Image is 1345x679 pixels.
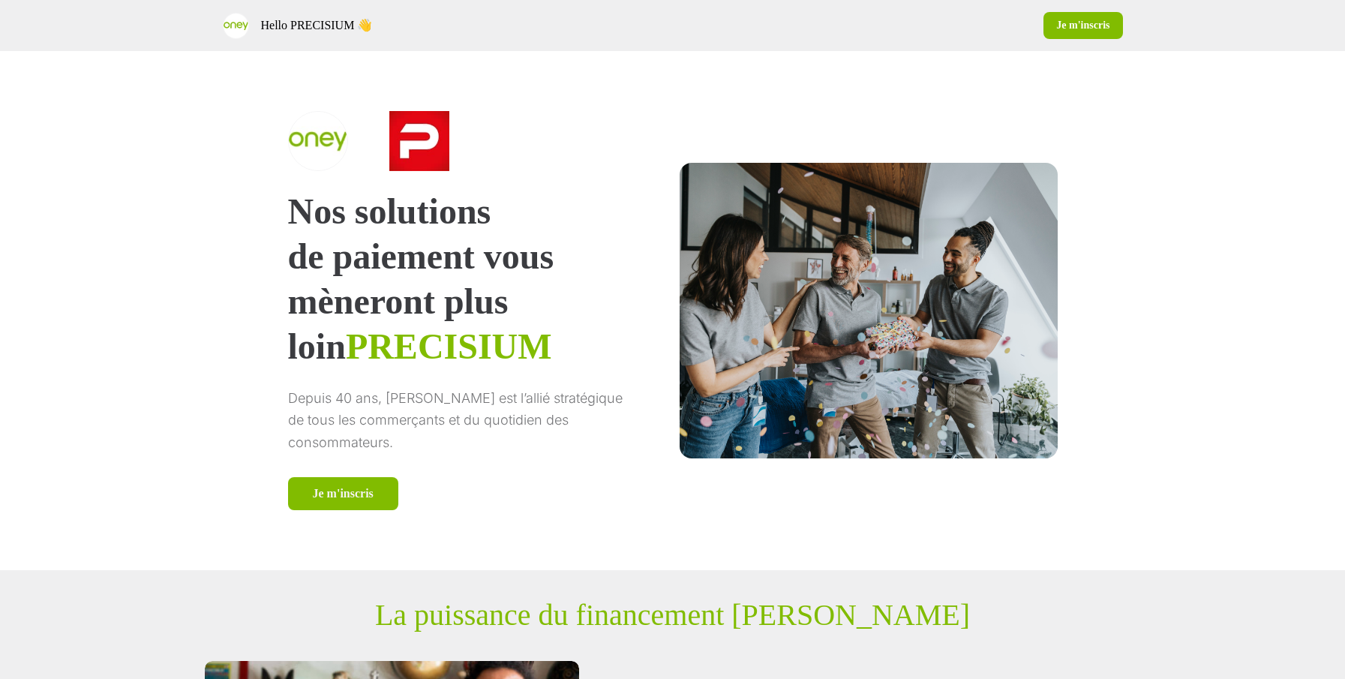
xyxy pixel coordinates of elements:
p: Nos solutions [288,189,638,234]
p: La puissance du financement [PERSON_NAME] [375,597,970,632]
span: PRECISIUM [346,326,552,366]
p: Depuis 40 ans, [PERSON_NAME] est l’allié stratégique de tous les commerçants et du quotidien des ... [288,387,638,453]
p: de paiement vous [288,234,638,279]
p: Hello PRECISIUM 👋 [261,17,373,35]
a: Je m'inscris [288,477,398,510]
a: Je m'inscris [1043,12,1122,39]
p: mèneront plus loin [288,279,638,369]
